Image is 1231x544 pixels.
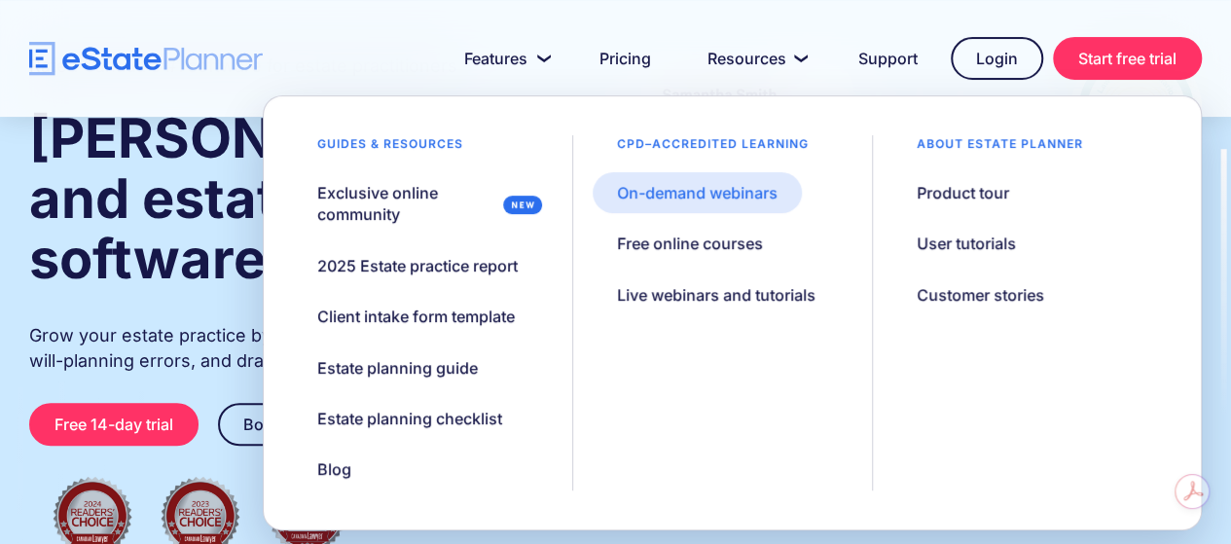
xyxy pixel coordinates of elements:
a: Blog [293,449,376,490]
a: Customer stories [892,274,1068,315]
div: Free online courses [617,233,763,254]
a: 2025 Estate practice report [293,245,542,286]
a: Client intake form template [293,296,539,337]
a: Free 14-day trial [29,403,199,446]
a: Free online courses [593,223,787,264]
div: 2025 Estate practice report [317,255,518,276]
div: CPD–accredited learning [593,135,833,163]
div: Guides & resources [293,135,488,163]
div: Estate planning guide [317,357,478,379]
a: Support [835,39,941,78]
div: Estate planning checklist [317,408,502,429]
div: Live webinars and tutorials [617,284,815,306]
a: Start free trial [1053,37,1202,80]
a: User tutorials [892,223,1040,264]
a: Book a demo [218,403,366,446]
a: Features [441,39,566,78]
div: Client intake form template [317,306,515,327]
a: Live webinars and tutorials [593,274,840,315]
div: About estate planner [892,135,1107,163]
div: Exclusive online community [317,182,494,226]
a: Estate planning guide [293,347,502,388]
div: Product tour [917,182,1009,203]
a: Login [951,37,1043,80]
a: Estate planning checklist [293,398,526,439]
p: Grow your estate practice by streamlining client intake, reducing will-planning errors, and draft... [29,323,580,374]
a: Product tour [892,172,1033,213]
a: On-demand webinars [593,172,802,213]
strong: [PERSON_NAME] and estate planning software [29,105,553,292]
a: Exclusive online community [293,172,553,236]
div: Customer stories [917,284,1044,306]
a: home [29,42,263,76]
div: On-demand webinars [617,182,778,203]
a: Resources [684,39,825,78]
div: Blog [317,458,351,480]
a: Pricing [576,39,674,78]
div: User tutorials [917,233,1016,254]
